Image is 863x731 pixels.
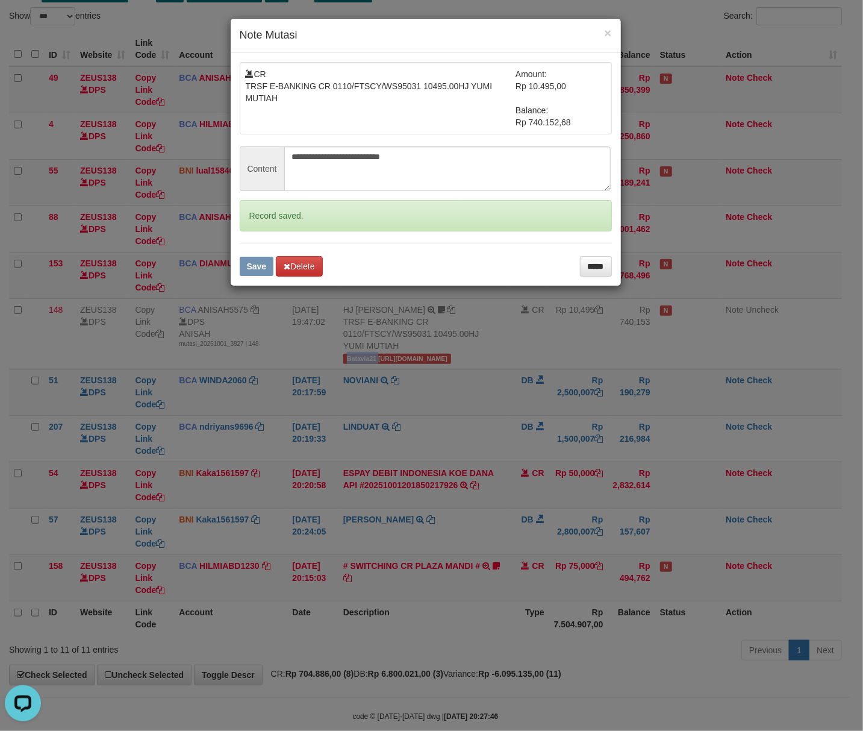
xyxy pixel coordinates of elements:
button: × [604,27,611,39]
div: Record saved. [240,200,612,231]
span: Delete [284,262,314,271]
td: CR TRSF E-BANKING CR 0110/FTSCY/WS95031 10495.00HJ YUMI MUTIAH [246,68,516,128]
span: Content [240,146,284,192]
td: Amount: Rp 10.495,00 Balance: Rp 740.152,68 [516,68,606,128]
button: Delete [276,256,322,277]
span: Save [247,262,267,271]
button: Save [240,257,274,276]
h4: Note Mutasi [240,28,612,43]
button: Open LiveChat chat widget [5,5,41,41]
